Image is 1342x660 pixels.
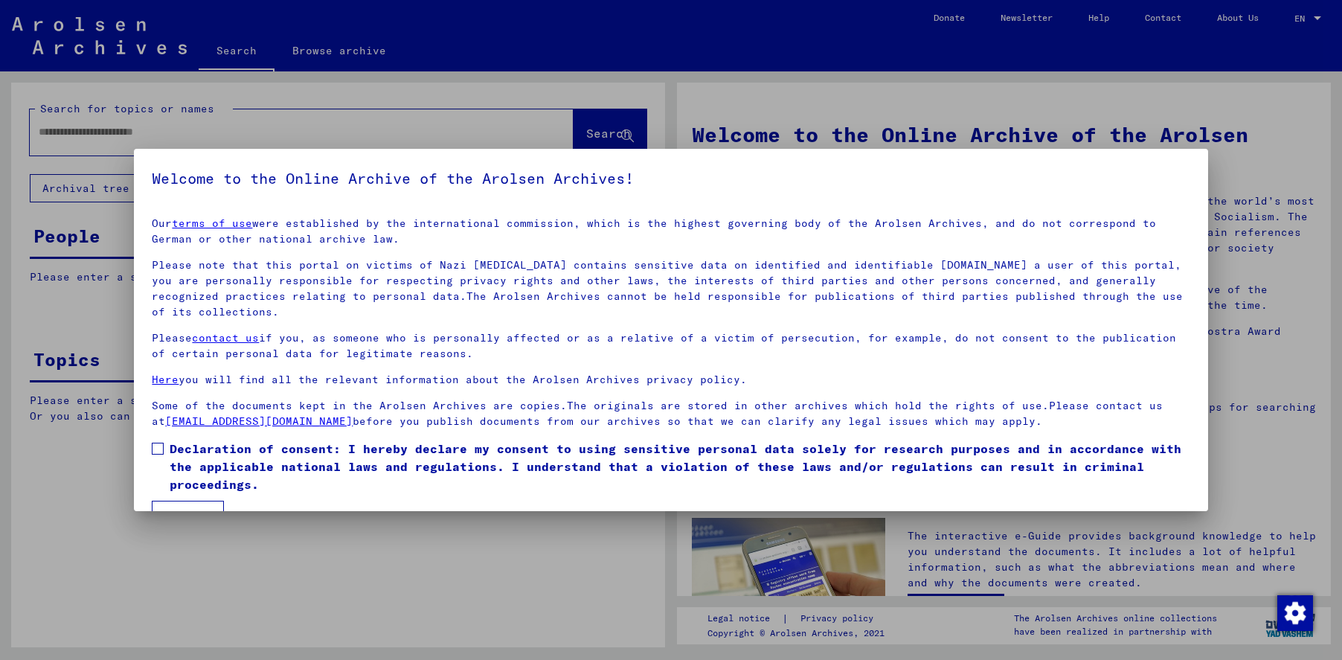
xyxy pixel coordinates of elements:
[152,372,1189,388] p: you will find all the relevant information about the Arolsen Archives privacy policy.
[192,331,259,345] a: contact us
[152,398,1189,429] p: Some of the documents kept in the Arolsen Archives are copies.The originals are stored in other a...
[152,257,1189,320] p: Please note that this portal on victims of Nazi [MEDICAL_DATA] contains sensitive data on identif...
[152,167,1189,190] h5: Welcome to the Online Archive of the Arolsen Archives!
[152,330,1189,362] p: Please if you, as someone who is personally affected or as a relative of a victim of persecution,...
[1277,595,1313,631] img: Change consent
[165,414,353,428] a: [EMAIL_ADDRESS][DOMAIN_NAME]
[172,217,252,230] a: terms of use
[152,373,179,386] a: Here
[152,501,224,529] button: I agree
[152,216,1189,247] p: Our were established by the international commission, which is the highest governing body of the ...
[170,440,1189,493] span: Declaration of consent: I hereby declare my consent to using sensitive personal data solely for r...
